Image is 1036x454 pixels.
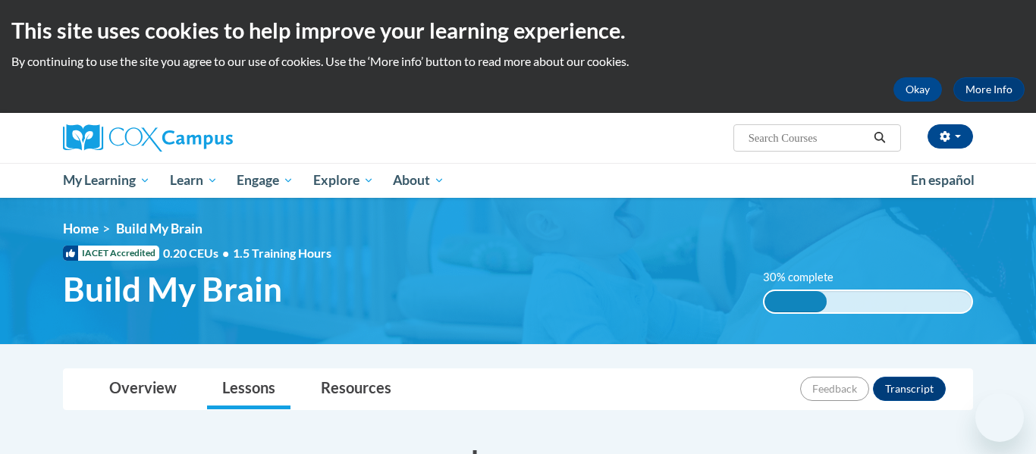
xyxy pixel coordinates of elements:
span: My Learning [63,171,150,189]
span: 1.5 Training Hours [233,246,331,260]
label: 30% complete [763,269,850,286]
a: Explore [303,163,384,198]
a: Learn [160,163,228,198]
button: Search [868,129,891,147]
span: • [222,246,229,260]
span: En español [911,172,975,188]
a: En español [901,164,984,196]
span: Explore [313,171,374,189]
span: Build My Brain [116,221,202,236]
div: Main menu [40,163,996,198]
img: Cox Campus [63,124,233,152]
a: About [384,163,455,198]
span: Engage [237,171,294,189]
span: Build My Brain [63,269,282,309]
button: Transcript [873,377,946,401]
a: Overview [94,369,192,409]
button: Okay [893,77,942,102]
span: IACET Accredited [63,246,159,261]
button: Feedback [800,377,869,401]
button: Account Settings [928,124,973,149]
span: About [393,171,444,189]
iframe: Button to launch messaging window [975,393,1024,442]
a: Engage [227,163,303,198]
span: 0.20 CEUs [163,245,233,261]
a: Cox Campus [63,124,351,152]
div: 30% complete [764,291,827,312]
a: More Info [953,77,1025,102]
a: Resources [306,369,407,409]
a: Lessons [207,369,290,409]
span: Learn [170,171,218,189]
h2: This site uses cookies to help improve your learning experience. [11,15,1025,45]
a: Home [63,221,99,236]
p: By continuing to use the site you agree to our use of cookies. Use the ‘More info’ button to read... [11,53,1025,70]
a: My Learning [53,163,160,198]
input: Search Courses [747,129,868,147]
